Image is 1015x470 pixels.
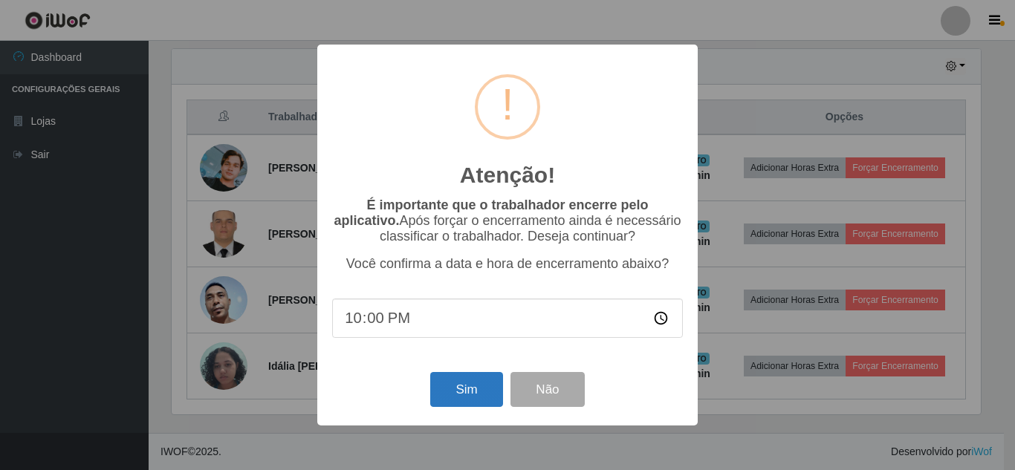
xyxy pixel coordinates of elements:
[460,162,555,189] h2: Atenção!
[332,256,683,272] p: Você confirma a data e hora de encerramento abaixo?
[430,372,502,407] button: Sim
[332,198,683,244] p: Após forçar o encerramento ainda é necessário classificar o trabalhador. Deseja continuar?
[510,372,584,407] button: Não
[334,198,648,228] b: É importante que o trabalhador encerre pelo aplicativo.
